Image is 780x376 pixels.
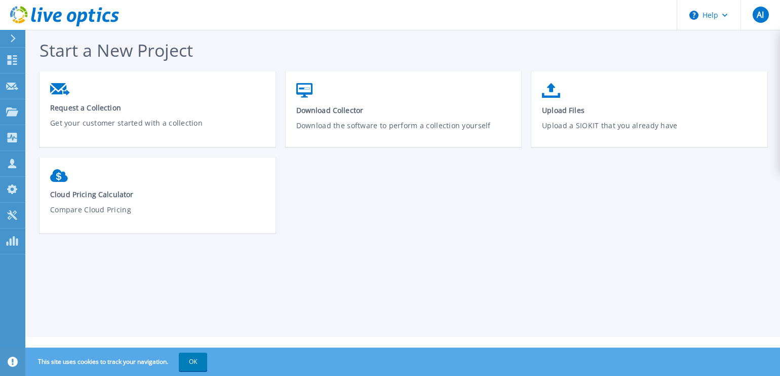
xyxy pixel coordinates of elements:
[50,118,265,141] p: Get your customer started with a collection
[542,105,757,115] span: Upload Files
[28,353,207,371] span: This site uses cookies to track your navigation.
[531,78,767,151] a: Upload FilesUpload a SIOKIT that you already have
[542,120,757,143] p: Upload a SIOKIT that you already have
[286,78,522,151] a: Download CollectorDownload the software to perform a collection yourself
[179,353,207,371] button: OK
[50,190,265,199] span: Cloud Pricing Calculator
[50,103,265,112] span: Request a Collection
[40,39,193,62] span: Start a New Project
[40,78,276,148] a: Request a CollectionGet your customer started with a collection
[40,164,276,235] a: Cloud Pricing CalculatorCompare Cloud Pricing
[50,204,265,228] p: Compare Cloud Pricing
[296,105,512,115] span: Download Collector
[296,120,512,143] p: Download the software to perform a collection yourself
[757,11,764,19] span: AI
